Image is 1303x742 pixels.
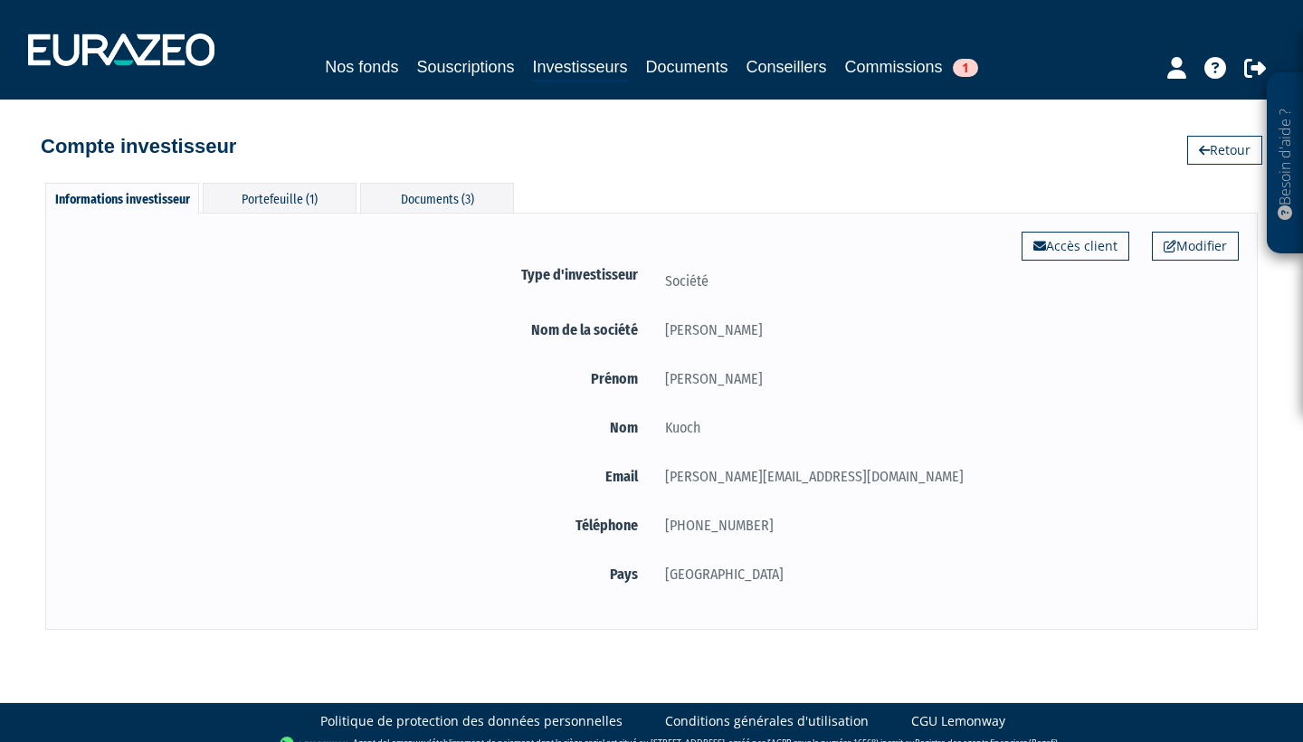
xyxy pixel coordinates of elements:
[203,183,357,213] div: Portefeuille (1)
[651,270,1239,292] div: Société
[64,367,651,390] label: Prénom
[64,319,651,341] label: Nom de la société
[1275,82,1296,245] p: Besoin d'aide ?
[651,367,1239,390] div: [PERSON_NAME]
[64,263,651,286] label: Type d'investisseur
[953,59,978,77] span: 1
[665,712,869,730] a: Conditions générales d'utilisation
[64,514,651,537] label: Téléphone
[747,54,827,80] a: Conseillers
[41,136,236,157] h4: Compte investisseur
[64,416,651,439] label: Nom
[360,183,514,213] div: Documents (3)
[646,54,728,80] a: Documents
[651,465,1239,488] div: [PERSON_NAME][EMAIL_ADDRESS][DOMAIN_NAME]
[651,319,1239,341] div: [PERSON_NAME]
[45,183,199,214] div: Informations investisseur
[64,563,651,585] label: Pays
[28,33,214,66] img: 1732889491-logotype_eurazeo_blanc_rvb.png
[532,54,627,82] a: Investisseurs
[911,712,1005,730] a: CGU Lemonway
[416,54,514,80] a: Souscriptions
[320,712,623,730] a: Politique de protection des données personnelles
[651,416,1239,439] div: Kuoch
[845,54,978,80] a: Commissions1
[1022,232,1129,261] a: Accès client
[1152,232,1239,261] a: Modifier
[325,54,398,80] a: Nos fonds
[1187,136,1262,165] a: Retour
[651,514,1239,537] div: [PHONE_NUMBER]
[64,465,651,488] label: Email
[651,563,1239,585] div: [GEOGRAPHIC_DATA]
